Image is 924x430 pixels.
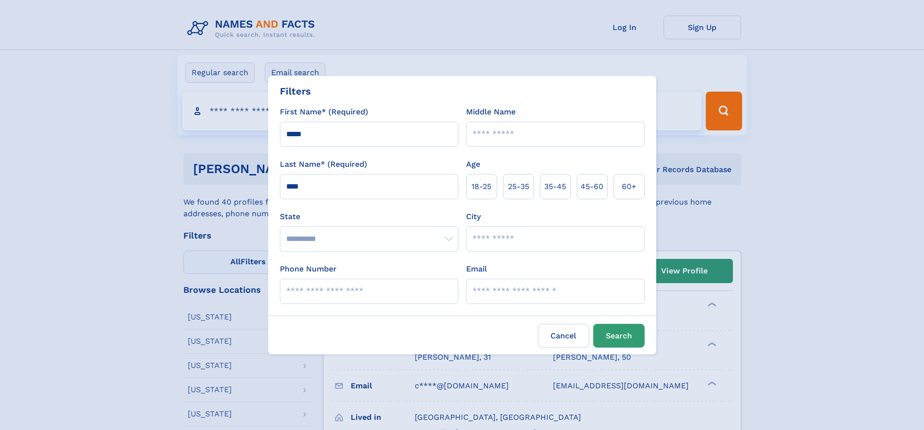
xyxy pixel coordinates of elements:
label: Age [466,159,480,170]
label: Email [466,263,487,275]
label: Last Name* (Required) [280,159,367,170]
span: 35‑45 [544,181,566,192]
div: Filters [280,84,311,98]
button: Search [593,324,645,348]
label: City [466,211,481,223]
label: State [280,211,458,223]
label: Middle Name [466,106,516,118]
span: 60+ [622,181,636,192]
label: Phone Number [280,263,337,275]
span: 45‑60 [581,181,603,192]
label: First Name* (Required) [280,106,368,118]
span: 25‑35 [508,181,529,192]
span: 18‑25 [471,181,491,192]
label: Cancel [538,324,589,348]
